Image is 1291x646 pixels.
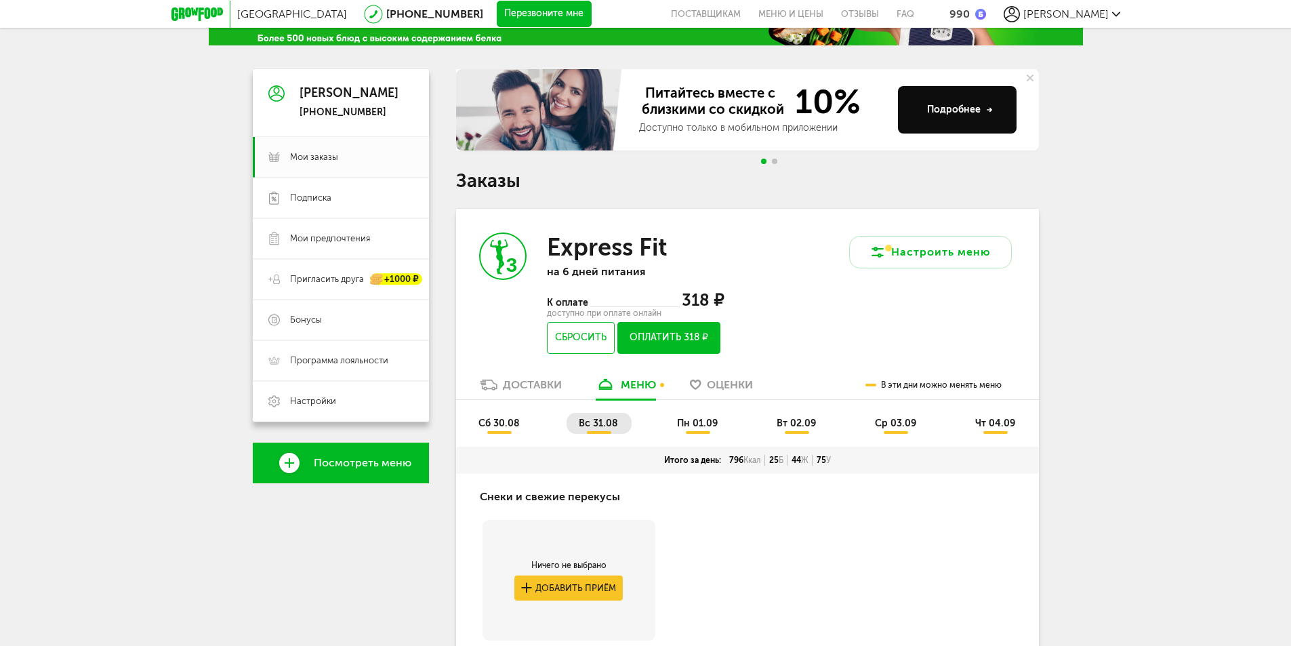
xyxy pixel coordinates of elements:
div: В эти дни можно менять меню [865,371,1002,399]
span: Мои заказы [290,151,338,163]
div: Доставки [503,378,562,391]
div: 990 [949,7,970,20]
div: Ничего не выбрано [514,560,623,571]
span: К оплате [547,297,590,308]
a: Доставки [473,378,569,399]
span: 10% [787,85,861,119]
div: Доступно только в мобильном приложении [639,121,887,135]
span: Б [779,456,783,465]
a: Программа лояльности [253,340,429,381]
h3: Express Fit [547,233,667,262]
img: bonus_b.cdccf46.png [975,9,986,20]
img: family-banner.579af9d.jpg [456,69,626,150]
div: Подробнее [927,103,993,117]
a: Пригласить друга +1000 ₽ [253,259,429,300]
div: 796 [725,455,765,466]
span: Подписка [290,192,331,204]
span: У [826,456,831,465]
button: Подробнее [898,86,1017,134]
span: Ж [801,456,808,465]
button: Перезвоните мне [497,1,592,28]
button: Оплатить 318 ₽ [617,322,720,354]
a: Мои заказы [253,137,429,178]
span: сб 30.08 [478,418,520,429]
span: Посмотреть меню [314,457,411,469]
span: ср 03.09 [875,418,916,429]
div: +1000 ₽ [371,274,422,285]
span: Go to slide 2 [772,159,777,164]
span: Программа лояльности [290,355,388,367]
span: Пригласить друга [290,273,364,285]
span: вс 31.08 [579,418,618,429]
h4: Снеки и свежие перекусы [480,484,620,510]
span: [GEOGRAPHIC_DATA] [237,7,347,20]
div: [PERSON_NAME] [300,87,398,100]
span: вт 02.09 [777,418,816,429]
div: доступно при оплате онлайн [547,310,723,317]
p: на 6 дней питания [547,265,723,278]
div: 44 [787,455,813,466]
span: чт 04.09 [975,418,1015,429]
span: [PERSON_NAME] [1023,7,1109,20]
span: Настройки [290,395,336,407]
span: Бонусы [290,314,322,326]
a: Бонусы [253,300,429,340]
span: Питайтесь вместе с близкими со скидкой [639,85,787,119]
span: 318 ₽ [682,290,724,310]
a: [PHONE_NUMBER] [386,7,483,20]
button: Добавить приём [514,576,623,601]
a: Посмотреть меню [253,443,429,483]
a: Мои предпочтения [253,218,429,259]
div: меню [621,378,656,391]
span: Go to slide 1 [761,159,766,164]
div: [PHONE_NUMBER] [300,106,398,119]
button: Настроить меню [849,236,1012,268]
span: Мои предпочтения [290,233,370,245]
span: пн 01.09 [677,418,718,429]
span: Оценки [707,378,753,391]
span: Ккал [743,456,761,465]
a: Оценки [683,378,760,399]
h1: Заказы [456,172,1039,190]
a: Настройки [253,381,429,422]
div: 75 [813,455,835,466]
a: Подписка [253,178,429,218]
a: меню [589,378,663,399]
div: Итого за день: [660,455,725,466]
button: Сбросить [547,322,614,354]
div: 25 [765,455,787,466]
